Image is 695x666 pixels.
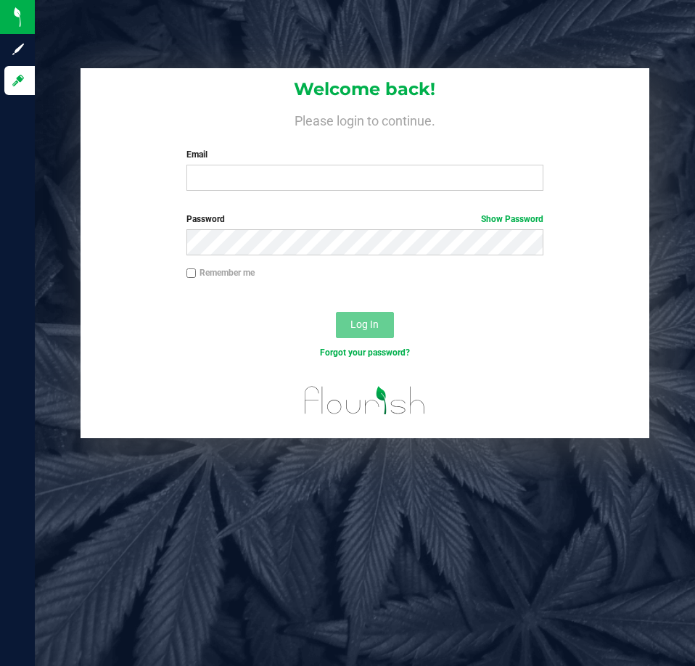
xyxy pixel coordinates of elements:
h4: Please login to continue. [81,110,649,128]
a: Forgot your password? [320,348,410,358]
h1: Welcome back! [81,80,649,99]
a: Show Password [481,214,543,224]
label: Remember me [186,266,255,279]
inline-svg: Sign up [11,42,25,57]
button: Log In [336,312,394,338]
input: Remember me [186,268,197,279]
inline-svg: Log in [11,73,25,88]
img: flourish_logo.svg [294,374,436,427]
label: Email [186,148,543,161]
span: Password [186,214,225,224]
span: Log In [350,318,379,330]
